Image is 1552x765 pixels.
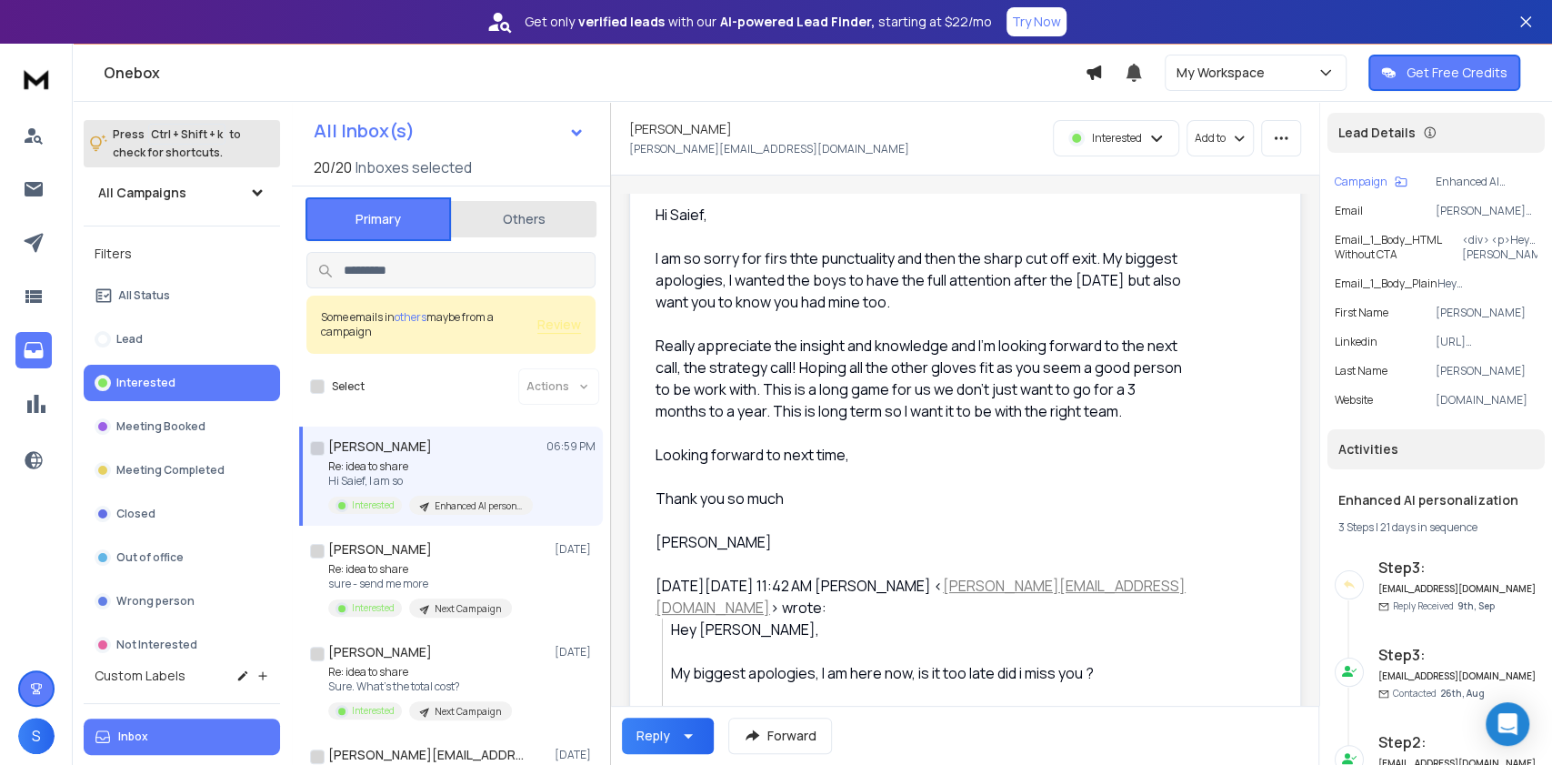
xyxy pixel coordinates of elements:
h3: Filters [84,241,280,267]
p: <div> <p>Hey [PERSON_NAME],</p> <p>Noticed you're selling the Fab Brows Duo Eyebrow Stencil Kit. ... [1462,233,1537,262]
h1: [PERSON_NAME] [328,540,432,559]
button: Reply [622,718,714,754]
div: | [1338,520,1534,535]
button: Meeting Completed [84,452,280,488]
p: Get only with our starting at $22/mo [525,13,992,31]
button: S [18,718,55,754]
div: I am so sorry for firs thte punctuality and then the sharp cut off exit. My biggest apologies, I ... [656,247,1187,313]
p: website [1335,393,1373,408]
p: Email [1335,204,1363,218]
p: Interested [1092,131,1142,146]
p: Email_1_Body_Plain [1335,277,1437,291]
button: Campaign [1335,175,1407,189]
h6: [EMAIL_ADDRESS][DOMAIN_NAME] [1378,669,1537,683]
p: sure - send me more [328,577,512,591]
button: Wrong person [84,583,280,619]
p: linkedin [1335,335,1377,349]
p: Interested [352,601,395,615]
h6: [EMAIL_ADDRESS][DOMAIN_NAME] [1378,582,1537,596]
p: Next Campaign [435,602,501,616]
p: [PERSON_NAME][EMAIL_ADDRESS][DOMAIN_NAME] [1436,204,1537,218]
button: Try Now [1006,7,1066,36]
p: Sure. What's the total cost? [328,679,512,694]
button: Interested [84,365,280,401]
span: 26th, Aug [1440,687,1485,700]
p: Last Name [1335,364,1387,378]
p: First Name [1335,306,1388,320]
p: [URL][DOMAIN_NAME][PERSON_NAME] [1436,335,1537,349]
button: Lead [84,321,280,357]
button: Others [451,199,596,239]
p: Hey [PERSON_NAME], Noticed you're selling the Fab Brows Duo Eyebrow Stencil Kit. In brow enhancem... [1437,277,1537,291]
h1: [PERSON_NAME][EMAIL_ADDRESS][DOMAIN_NAME] [328,746,528,764]
strong: verified leads [578,13,665,31]
button: All Campaigns [84,175,280,211]
p: Re: idea to share [328,562,512,577]
p: Hi Saief, I am so [328,474,533,488]
label: Select [332,379,365,394]
h3: Inboxes selected [355,156,472,178]
p: Add to [1195,131,1226,146]
h1: [PERSON_NAME] [629,120,732,138]
p: Email_1_Body_HTML without CTA [1335,233,1462,262]
p: Lead Details [1338,124,1416,142]
p: [DATE] [555,748,596,762]
p: Reply Received [1393,599,1495,613]
button: Forward [728,718,832,754]
p: Interested [116,376,175,390]
p: Closed [116,507,155,521]
img: logo [18,62,55,96]
button: All Inbox(s) [299,113,599,149]
p: Out of office [116,550,184,565]
span: 21 days in sequence [1380,519,1477,535]
button: Primary [305,197,451,241]
button: Closed [84,496,280,532]
button: Out of office [84,539,280,576]
button: Inbox [84,719,280,755]
div: My biggest apologies, I am here now, is it too late did i miss you ? [671,662,1187,684]
h1: All Inbox(s) [314,122,415,140]
p: Next Campaign [435,705,501,719]
p: [PERSON_NAME] [1436,364,1537,378]
h1: All Campaigns [98,184,186,202]
span: Ctrl + Shift + k [148,124,225,145]
p: [DATE] [555,542,596,557]
div: Activities [1327,429,1545,469]
p: Press to check for shortcuts. [113,126,241,162]
p: [PERSON_NAME] [1436,306,1537,320]
p: Re: idea to share [328,665,512,679]
div: Really appreciate the insight and knowledge and I'm looking forward to the next call, the strateg... [656,335,1187,422]
p: Lead [116,332,143,347]
span: 3 Steps [1338,519,1374,535]
strong: AI-powered Lead Finder, [720,13,875,31]
p: Enhanced AI personalization [435,499,522,513]
h6: Step 3 : [1378,644,1537,666]
div: [DATE][DATE] 11:42 AM [PERSON_NAME] < > wrote: [656,575,1187,619]
p: Campaign [1335,175,1387,189]
div: Reply [636,727,670,745]
h6: Step 2 : [1378,731,1537,753]
p: Get Free Credits [1407,64,1507,82]
p: Inbox [118,730,148,744]
div: Hey [PERSON_NAME], [671,619,1187,684]
p: Meeting Booked [116,419,205,434]
button: Get Free Credits [1368,55,1520,91]
h1: [PERSON_NAME] [328,438,432,456]
span: 9th, Sep [1457,599,1495,612]
button: Not Interested [84,627,280,663]
button: All Status [84,277,280,314]
p: Enhanced AI personalization [1436,175,1537,189]
p: Not Interested [116,638,197,652]
h3: Custom Labels [95,667,185,685]
p: Wrong person [116,594,195,609]
p: [DOMAIN_NAME] [1436,393,1537,408]
p: 06:59 PM [546,439,596,454]
span: 20 / 20 [314,156,352,178]
p: Contacted [1393,687,1485,700]
div: Hi Saief, [656,204,1187,553]
div: Some emails in maybe from a campaign [321,310,537,339]
p: My Workspace [1177,64,1272,82]
div: Open Intercom Messenger [1486,702,1529,746]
